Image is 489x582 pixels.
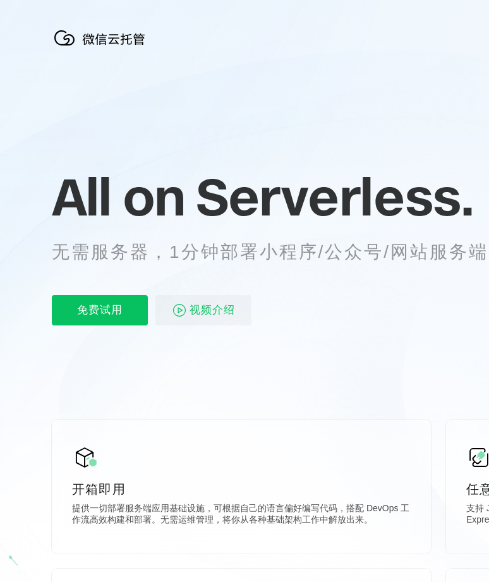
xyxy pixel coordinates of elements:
[52,165,184,228] span: All on
[172,303,187,318] img: video_play.svg
[52,25,153,51] img: 微信云托管
[52,295,148,325] p: 免费试用
[72,503,411,528] p: 提供一切部署服务端应用基础设施，可根据自己的语言偏好编写代码，搭配 DevOps 工作流高效构建和部署。无需运维管理，将你从各种基础架构工作中解放出来。
[52,42,153,52] a: 微信云托管
[72,480,411,498] p: 开箱即用
[196,165,473,228] span: Serverless.
[190,295,235,325] span: 视频介绍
